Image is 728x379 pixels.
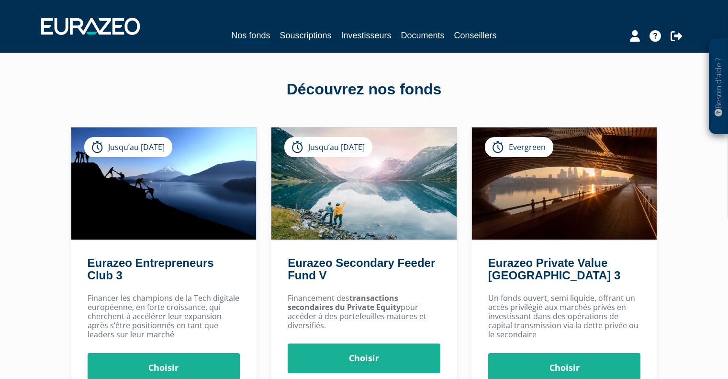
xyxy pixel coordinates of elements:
[288,256,435,282] a: Eurazeo Secondary Feeder Fund V
[231,29,270,44] a: Nos fonds
[84,137,172,157] div: Jusqu’au [DATE]
[88,256,214,282] a: Eurazeo Entrepreneurs Club 3
[284,137,372,157] div: Jusqu’au [DATE]
[713,44,724,130] p: Besoin d'aide ?
[401,29,445,42] a: Documents
[71,127,257,240] img: Eurazeo Entrepreneurs Club 3
[454,29,497,42] a: Conseillers
[271,127,457,240] img: Eurazeo Secondary Feeder Fund V
[288,344,440,373] a: Choisir
[41,18,140,35] img: 1732889491-logotype_eurazeo_blanc_rvb.png
[91,79,637,101] div: Découvrez nos fonds
[341,29,391,42] a: Investisseurs
[488,256,620,282] a: Eurazeo Private Value [GEOGRAPHIC_DATA] 3
[288,294,440,331] p: Financement des pour accéder à des portefeuilles matures et diversifiés.
[485,137,553,157] div: Evergreen
[488,294,641,340] p: Un fonds ouvert, semi liquide, offrant un accès privilégié aux marchés privés en investissant dan...
[88,294,240,340] p: Financer les champions de la Tech digitale européenne, en forte croissance, qui cherchent à accél...
[472,127,657,240] img: Eurazeo Private Value Europe 3
[280,29,331,42] a: Souscriptions
[288,293,401,312] strong: transactions secondaires du Private Equity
